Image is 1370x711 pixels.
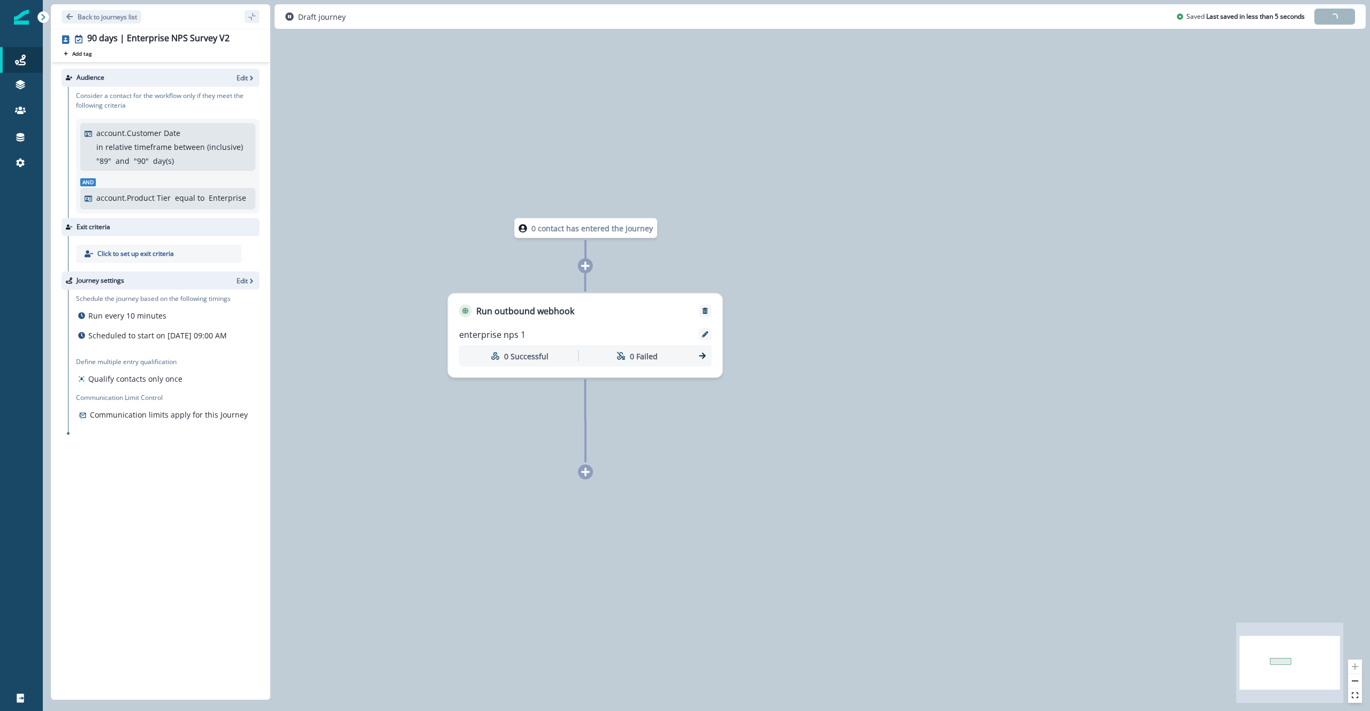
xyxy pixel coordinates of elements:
[483,218,688,238] div: 0 contact has entered the journey
[88,373,182,384] p: Qualify contacts only once
[90,409,248,420] p: Communication limits apply for this Journey
[72,50,92,57] p: Add tag
[237,276,255,285] button: Edit
[175,192,204,203] p: equal to
[237,276,248,285] p: Edit
[459,328,526,341] p: enterprise nps 1
[14,10,29,25] img: Inflection
[76,393,260,403] p: Communication Limit Control
[88,310,166,321] p: Run every 10 minutes
[77,276,124,285] p: Journey settings
[1348,689,1362,703] button: fit view
[96,155,111,167] p: " 89 "
[96,141,243,153] p: in relative timeframe between (inclusive)
[237,73,248,82] p: Edit
[96,127,180,139] p: account.Customer Date
[245,10,260,23] button: sidebar collapse toggle
[116,155,130,167] p: and
[62,10,141,24] button: Go back
[76,91,260,110] p: Consider a contact for the workflow only if they meet the following criteria
[1206,12,1305,21] p: Last saved in less than 5 seconds
[476,305,574,317] p: Run outbound webhook
[153,155,174,167] p: day(s)
[1186,12,1205,21] p: Saved
[448,293,723,378] div: Run outbound webhookRemoveenterprise nps 10 Successful0 Failed
[62,49,94,58] button: Add tag
[531,223,653,234] p: 0 contact has entered the journey
[630,350,658,361] p: 0 Failed
[78,12,137,21] p: Back to journeys list
[76,357,185,367] p: Define multiple entry qualification
[134,155,149,167] p: " 90 "
[77,222,110,232] p: Exit criteria
[504,350,549,361] p: 0 Successful
[87,33,230,45] div: 90 days | Enterprise NPS Survey V2
[96,192,171,203] p: account.Product Tier
[237,73,255,82] button: Edit
[209,192,246,203] p: Enterprise
[88,330,227,341] p: Scheduled to start on [DATE] 09:00 AM
[97,249,174,259] p: Click to set up exit criteria
[80,178,96,186] span: And
[697,307,714,315] button: Remove
[77,73,104,82] p: Audience
[1348,674,1362,689] button: zoom out
[298,11,346,22] p: Draft journey
[76,294,231,304] p: Schedule the journey based on the following timings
